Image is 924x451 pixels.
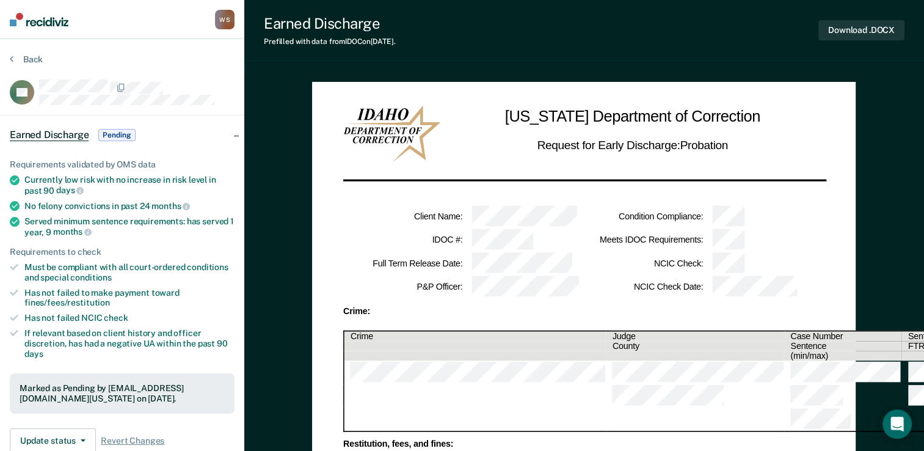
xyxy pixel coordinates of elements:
button: Back [10,54,43,65]
div: Currently low risk with no increase in risk level in past 90 [24,175,235,196]
span: Pending [98,129,135,141]
div: Has not failed to make payment toward [24,288,235,309]
td: Condition Compliance : [584,205,704,229]
th: Case Number [785,331,902,341]
td: NCIC Check : [584,252,704,276]
td: IDOC # : [343,229,464,252]
div: Open Intercom Messenger [882,409,912,439]
th: (min/max) [785,351,902,361]
th: Sentence [785,341,902,351]
span: months [151,201,190,211]
th: Crime [344,331,606,341]
h2: Request for Early Discharge: Probation [537,137,728,155]
span: months [53,227,92,237]
div: W S [215,10,235,29]
div: Served minimum sentence requirements: has served 1 year, 9 [24,216,235,237]
th: County [606,341,785,351]
td: P&P Officer : [343,276,464,299]
div: If relevant based on client history and officer discretion, has had a negative UA within the past 90 [24,328,235,359]
span: days [56,185,84,195]
div: Requirements validated by OMS data [10,159,235,170]
td: NCIC Check Date : [584,276,704,299]
span: check [104,313,128,323]
button: Download .DOCX [818,20,904,40]
th: Judge [606,331,785,341]
div: Prefilled with data from IDOC on [DATE] . [264,37,396,46]
div: Has not failed NCIC [24,313,235,323]
td: Full Term Release Date : [343,252,464,276]
div: Must be compliant with all court-ordered conditions and special [24,262,235,283]
div: Earned Discharge [264,15,396,32]
td: Client Name : [343,205,464,229]
div: No felony convictions in past 24 [24,200,235,211]
img: IDOC Logo [343,105,440,162]
span: conditions [70,273,112,282]
span: fines/fees/restitution [24,298,110,307]
td: Meets IDOC Requirements : [584,229,704,252]
div: Restitution, fees, and fines: [343,440,824,448]
img: Recidiviz [10,13,68,26]
h1: [US_STATE] Department of Correction [505,105,760,128]
div: Crime: [343,307,824,315]
div: Requirements to check [10,247,235,257]
button: WS [215,10,235,29]
div: Marked as Pending by [EMAIL_ADDRESS][DOMAIN_NAME][US_STATE] on [DATE]. [20,383,225,404]
span: days [24,349,43,359]
span: Earned Discharge [10,129,89,141]
span: Revert Changes [101,436,164,446]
